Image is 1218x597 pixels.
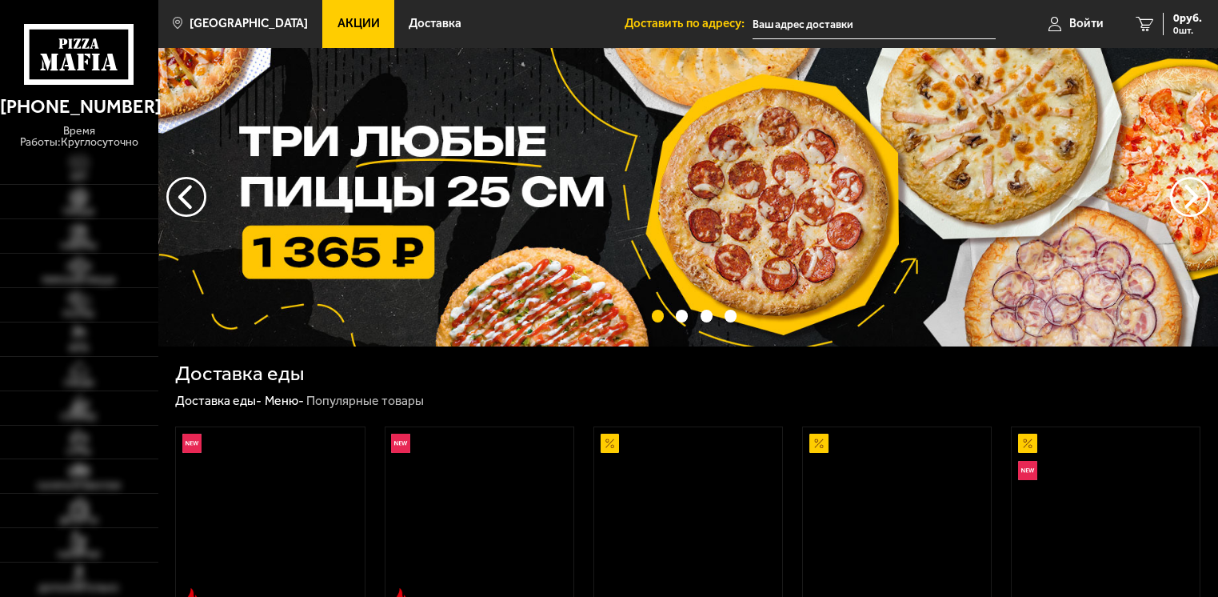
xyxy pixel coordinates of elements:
span: Войти [1069,18,1104,30]
button: следующий [166,177,206,217]
input: Ваш адрес доставки [753,10,996,39]
span: Доставка [409,18,461,30]
span: 0 шт. [1173,26,1202,35]
img: Акционный [1018,434,1037,453]
span: 0 руб. [1173,13,1202,24]
img: Акционный [809,434,829,453]
button: точки переключения [725,310,737,322]
h1: Доставка еды [175,363,304,383]
img: Новинка [182,434,202,453]
span: Доставить по адресу: [625,18,753,30]
img: Акционный [601,434,620,453]
div: Популярные товары [306,393,424,410]
span: Акции [337,18,380,30]
a: Меню- [265,393,304,408]
span: [GEOGRAPHIC_DATA] [190,18,308,30]
button: точки переключения [652,310,664,322]
button: предыдущий [1170,177,1210,217]
button: точки переключения [676,310,688,322]
img: Новинка [391,434,410,453]
a: Доставка еды- [175,393,262,408]
button: точки переключения [701,310,713,322]
img: Новинка [1018,461,1037,480]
